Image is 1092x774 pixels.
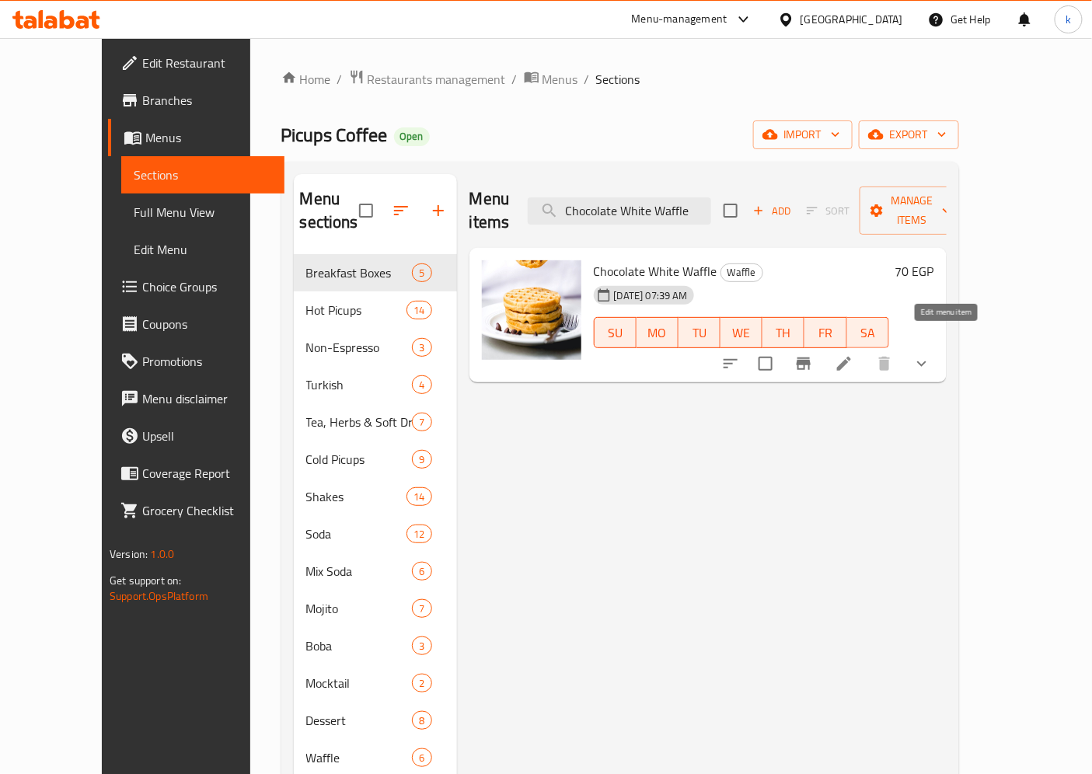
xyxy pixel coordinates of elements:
[406,525,431,543] div: items
[134,240,272,259] span: Edit Menu
[413,601,431,616] span: 7
[306,263,413,282] span: Breakfast Boxes
[306,450,413,469] div: Cold Picups
[108,380,284,417] a: Menu disclaimer
[720,317,762,348] button: WE
[712,345,749,382] button: sort-choices
[643,322,672,344] span: MO
[596,70,640,89] span: Sections
[420,192,457,229] button: Add section
[294,664,457,702] div: Mocktail2
[306,338,413,357] span: Non-Espresso
[801,11,903,28] div: [GEOGRAPHIC_DATA]
[859,120,959,149] button: export
[349,69,506,89] a: Restaurants management
[142,277,272,296] span: Choice Groups
[685,322,714,344] span: TU
[306,487,407,506] div: Shakes
[142,352,272,371] span: Promotions
[594,260,717,283] span: Chocolate White Waffle
[714,194,747,227] span: Select section
[412,338,431,357] div: items
[337,70,343,89] li: /
[294,403,457,441] div: Tea, Herbs & Soft Drinks7
[145,128,272,147] span: Menus
[350,194,382,227] span: Select all sections
[142,427,272,445] span: Upsell
[281,69,959,89] nav: breadcrumb
[847,317,889,348] button: SA
[872,191,951,230] span: Manage items
[637,317,679,348] button: MO
[294,515,457,553] div: Soda12
[294,291,457,329] div: Hot Picups14
[306,636,413,655] span: Boba
[108,492,284,529] a: Grocery Checklist
[753,120,853,149] button: import
[108,44,284,82] a: Edit Restaurant
[121,231,284,268] a: Edit Menu
[412,748,431,767] div: items
[413,713,431,728] span: 8
[306,599,413,618] span: Mojito
[608,288,694,303] span: [DATE] 07:39 AM
[413,639,431,654] span: 3
[281,70,331,89] a: Home
[412,375,431,394] div: items
[679,317,720,348] button: TU
[108,417,284,455] a: Upsell
[413,266,431,281] span: 5
[294,478,457,515] div: Shakes14
[306,413,413,431] div: Tea, Herbs & Soft Drinks
[747,199,797,223] button: Add
[110,544,148,564] span: Version:
[134,203,272,221] span: Full Menu View
[110,586,208,606] a: Support.OpsPlatform
[121,193,284,231] a: Full Menu View
[412,562,431,580] div: items
[306,525,407,543] span: Soda
[306,711,413,730] span: Dessert
[108,455,284,492] a: Coverage Report
[306,301,407,319] span: Hot Picups
[727,322,756,344] span: WE
[512,70,518,89] li: /
[785,345,822,382] button: Branch-specific-item
[524,69,578,89] a: Menus
[306,674,413,692] span: Mocktail
[751,202,793,220] span: Add
[903,345,940,382] button: show more
[108,268,284,305] a: Choice Groups
[769,322,798,344] span: TH
[294,553,457,590] div: Mix Soda6
[721,263,762,281] span: Waffle
[912,354,931,373] svg: Show Choices
[413,378,431,392] span: 4
[281,117,388,152] span: Picups Coffee
[142,91,272,110] span: Branches
[406,487,431,506] div: items
[294,627,457,664] div: Boba3
[406,301,431,319] div: items
[413,415,431,430] span: 7
[762,317,804,348] button: TH
[601,322,630,344] span: SU
[294,590,457,627] div: Mojito7
[306,562,413,580] div: Mix Soda
[413,564,431,579] span: 6
[142,501,272,520] span: Grocery Checklist
[543,70,578,89] span: Menus
[895,260,934,282] h6: 70 EGP
[150,544,174,564] span: 1.0.0
[412,599,431,618] div: items
[294,441,457,478] div: Cold Picups9
[394,130,430,143] span: Open
[306,375,413,394] span: Turkish
[797,199,860,223] span: Select section first
[294,254,457,291] div: Breakfast Boxes5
